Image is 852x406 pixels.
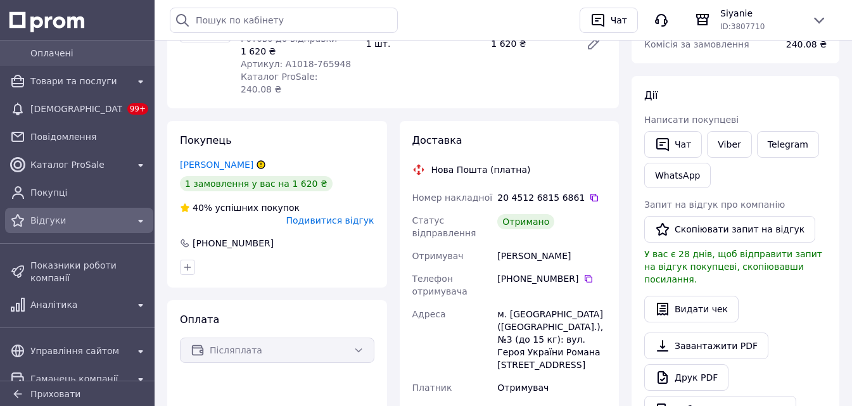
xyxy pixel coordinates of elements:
[127,103,148,115] span: 99+
[580,8,638,33] button: Чат
[644,200,785,210] span: Запит на відгук про компанію
[412,383,452,393] span: Платник
[30,103,122,115] span: [DEMOGRAPHIC_DATA]
[30,47,148,60] span: Оплачені
[30,298,128,311] span: Аналітика
[581,31,606,56] a: Редагувати
[412,274,467,296] span: Телефон отримувача
[644,216,815,243] button: Скопіювати запит на відгук
[180,201,300,214] div: успішних покупок
[30,186,148,199] span: Покупці
[757,131,819,158] a: Telegram
[428,163,534,176] div: Нова Пошта (платна)
[170,8,398,33] input: Пошук по кабінету
[497,191,606,204] div: 20 4512 6815 6861
[644,131,702,158] button: Чат
[412,309,446,319] span: Адреса
[495,376,609,399] div: Отримувач
[644,163,711,188] a: WhatsApp
[241,34,337,44] span: Готово до відправки
[180,314,219,326] span: Оплата
[241,72,317,94] span: Каталог ProSale: 240.08 ₴
[180,160,253,170] a: [PERSON_NAME]
[644,364,728,391] a: Друк PDF
[30,345,128,357] span: Управління сайтом
[412,251,464,261] span: Отримувач
[180,176,333,191] div: 1 замовлення у вас на 1 620 ₴
[644,296,739,322] button: Видати чек
[497,214,554,229] div: Отримано
[30,75,128,87] span: Товари та послуги
[180,134,232,146] span: Покупець
[191,237,275,250] div: [PHONE_NUMBER]
[30,389,80,399] span: Приховати
[497,272,606,285] div: [PHONE_NUMBER]
[30,130,148,143] span: Повідомлення
[644,333,768,359] a: Завантажити PDF
[644,249,822,284] span: У вас є 28 днів, щоб відправити запит на відгук покупцеві, скопіювавши посилання.
[241,45,356,58] div: 1 620 ₴
[30,214,128,227] span: Відгуки
[644,39,749,49] span: Комісія за замовлення
[361,35,486,53] div: 1 шт.
[193,203,212,213] span: 40%
[495,303,609,376] div: м. [GEOGRAPHIC_DATA] ([GEOGRAPHIC_DATA].), №3 (до 15 кг): вул. Героя України Романа [STREET_ADDRESS]
[786,39,827,49] span: 240.08 ₴
[241,59,351,69] span: Артикул: A1018-765948
[720,22,765,31] span: ID: 3807710
[720,7,801,20] span: Siyanie
[412,215,476,238] span: Статус відправлення
[30,158,128,171] span: Каталог ProSale
[30,372,128,385] span: Гаманець компанії
[486,35,576,53] div: 1 620 ₴
[707,131,751,158] a: Viber
[495,244,609,267] div: [PERSON_NAME]
[644,115,739,125] span: Написати покупцеві
[412,134,462,146] span: Доставка
[412,193,493,203] span: Номер накладної
[608,11,630,30] div: Чат
[30,259,148,284] span: Показники роботи компанії
[644,89,658,101] span: Дії
[286,215,374,225] span: Подивитися відгук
